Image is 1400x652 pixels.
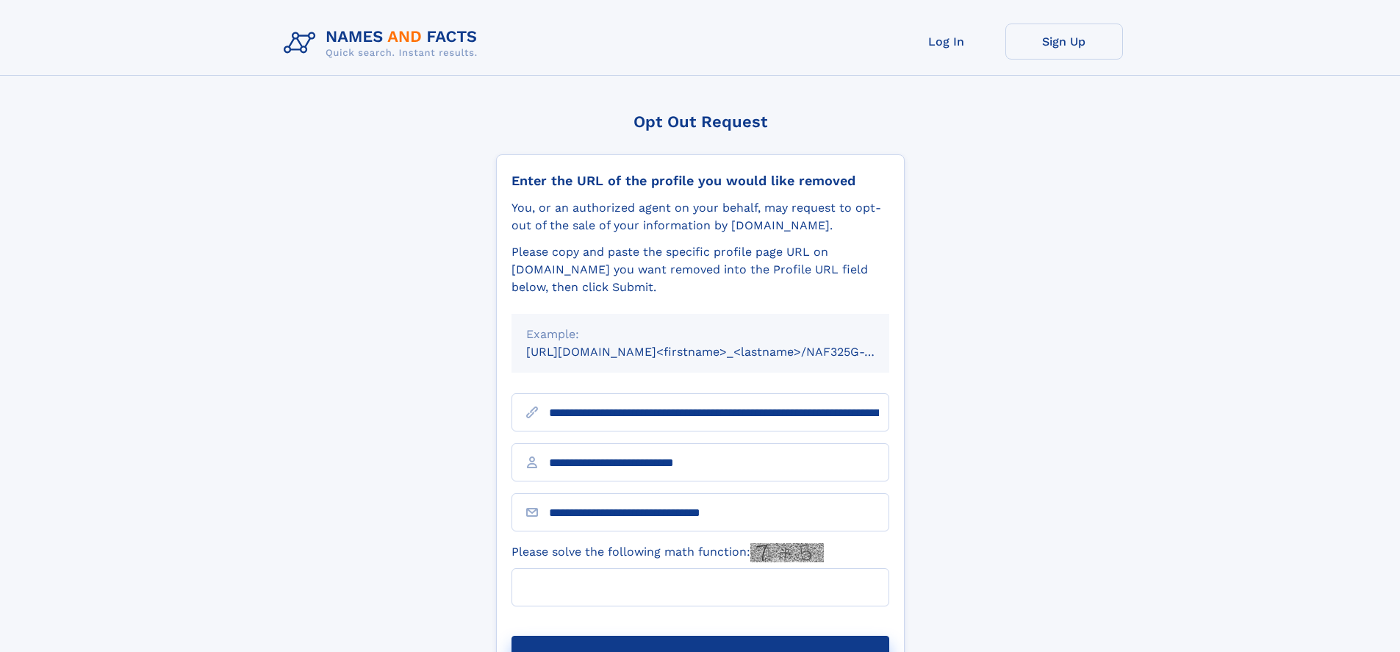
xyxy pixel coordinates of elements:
label: Please solve the following math function: [511,543,824,562]
small: [URL][DOMAIN_NAME]<firstname>_<lastname>/NAF325G-xxxxxxxx [526,345,917,359]
div: You, or an authorized agent on your behalf, may request to opt-out of the sale of your informatio... [511,199,889,234]
div: Please copy and paste the specific profile page URL on [DOMAIN_NAME] you want removed into the Pr... [511,243,889,296]
img: Logo Names and Facts [278,24,489,63]
div: Example: [526,326,875,343]
a: Sign Up [1005,24,1123,60]
div: Enter the URL of the profile you would like removed [511,173,889,189]
a: Log In [888,24,1005,60]
div: Opt Out Request [496,112,905,131]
